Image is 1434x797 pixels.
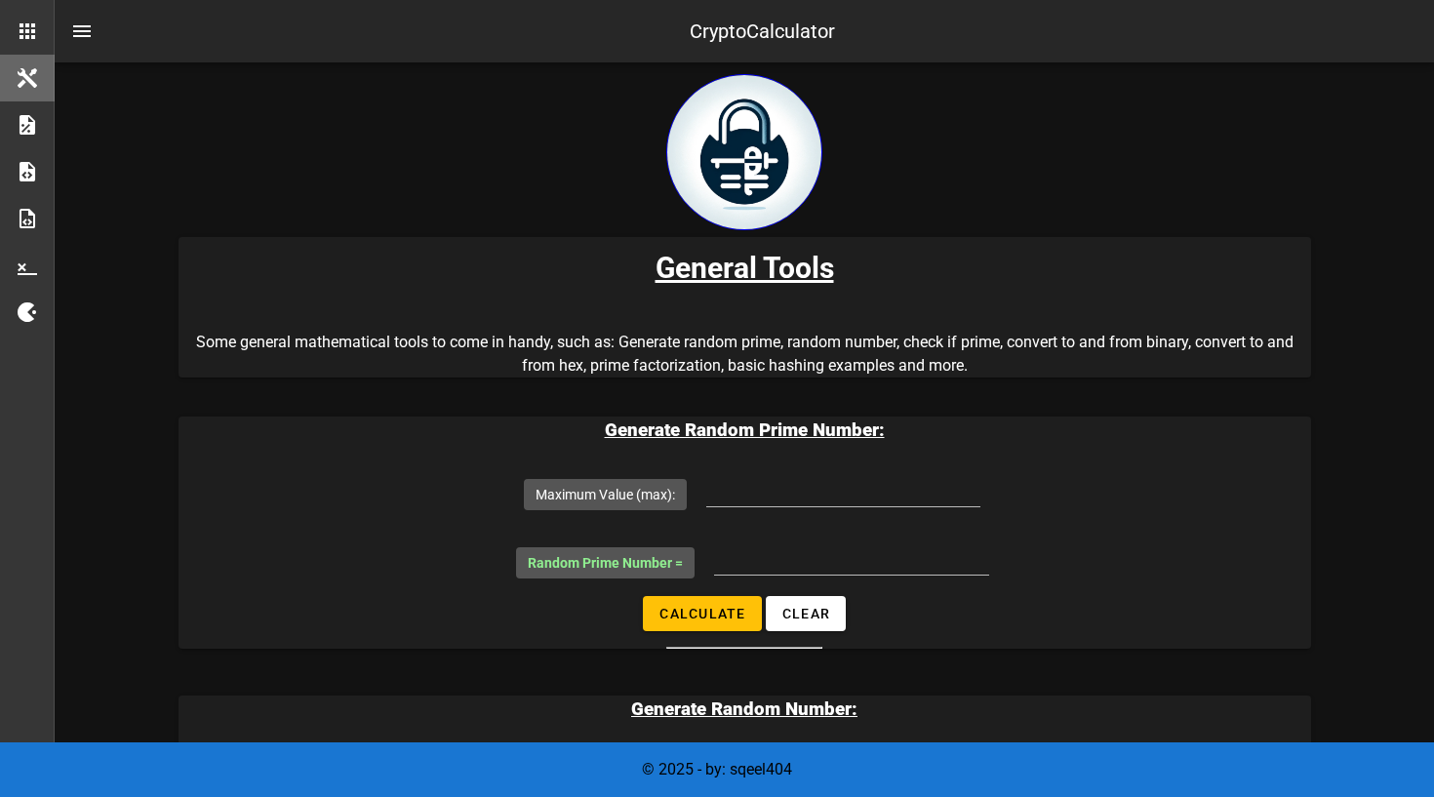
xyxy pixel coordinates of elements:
[642,760,792,778] span: © 2025 - by: sqeel404
[179,696,1311,723] h3: Generate Random Number:
[536,485,675,504] label: Maximum Value (max):
[658,606,746,621] span: Calculate
[179,331,1311,378] p: Some general mathematical tools to come in handy, such as: Generate random prime, random number, ...
[59,8,105,55] button: nav-menu-toggle
[781,606,831,621] span: Clear
[194,253,1295,284] h1: General Tools
[179,417,1311,444] h3: Generate Random Prime Number:
[690,17,835,46] div: CryptoCalculator
[666,74,822,230] img: encryption logo
[643,596,762,631] button: Calculate
[666,216,822,234] a: home
[766,596,847,631] button: Clear
[528,555,683,571] span: Random Prime Number =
